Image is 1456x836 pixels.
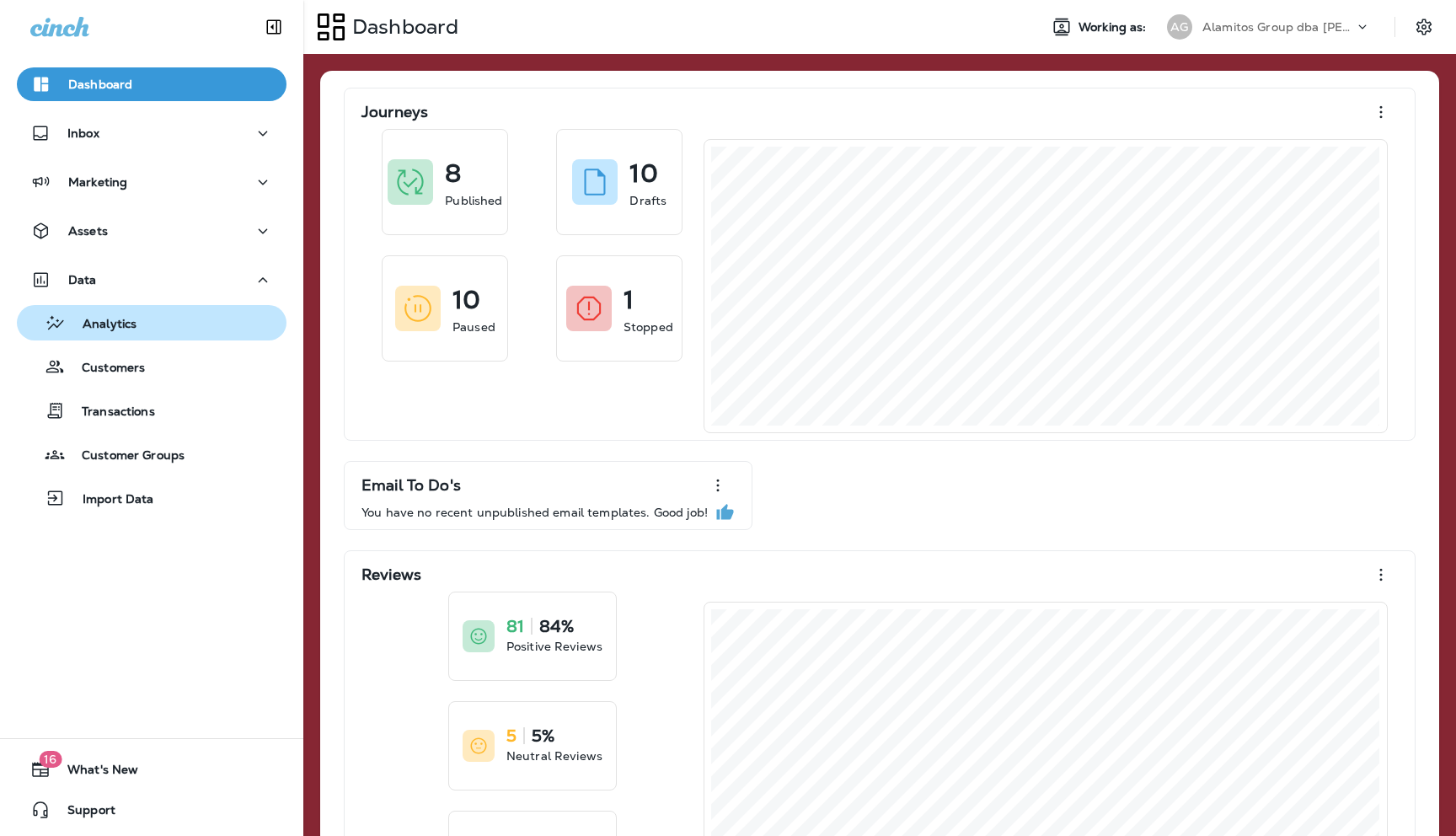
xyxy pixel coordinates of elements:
[532,727,554,744] p: 5%
[1202,20,1354,34] p: Alamitos Group dba [PERSON_NAME]
[17,263,286,297] button: Data
[68,175,127,189] p: Marketing
[1079,20,1150,35] span: Working as:
[1409,12,1439,42] button: Settings
[17,349,286,384] button: Customers
[17,480,286,516] button: Import Data
[51,763,138,783] span: What's New
[67,126,99,140] p: Inbox
[51,803,115,823] span: Support
[66,317,136,333] p: Analytics
[17,165,286,199] button: Marketing
[361,566,421,583] p: Reviews
[17,116,286,150] button: Inbox
[65,405,155,421] p: Transactions
[506,618,524,635] p: 81
[506,748,602,764] p: Neutral Reviews
[506,727,517,744] p: 5
[66,492,154,508] p: Import Data
[506,638,602,655] p: Positive Reviews
[68,224,108,238] p: Assets
[452,319,495,335] p: Paused
[361,477,461,494] p: Email To Do's
[65,361,145,377] p: Customers
[624,292,634,308] p: 1
[361,104,428,121] p: Journeys
[624,319,673,335] p: Stopped
[17,437,286,472] button: Customer Groups
[68,273,97,287] p: Data
[17,753,286,786] button: 16What's New
[445,165,461,182] p: 8
[452,292,480,308] p: 10
[17,393,286,428] button: Transactions
[539,618,574,635] p: 84%
[445,192,502,209] p: Published
[17,793,286,827] button: Support
[17,67,286,101] button: Dashboard
[65,448,185,464] p: Customer Groups
[629,192,666,209] p: Drafts
[250,10,297,44] button: Collapse Sidebar
[39,751,62,768] span: 16
[345,14,458,40] p: Dashboard
[17,305,286,340] button: Analytics
[629,165,657,182] p: 10
[68,78,132,91] p: Dashboard
[1167,14,1192,40] div: AG
[361,506,708,519] p: You have no recent unpublished email templates. Good job!
[17,214,286,248] button: Assets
